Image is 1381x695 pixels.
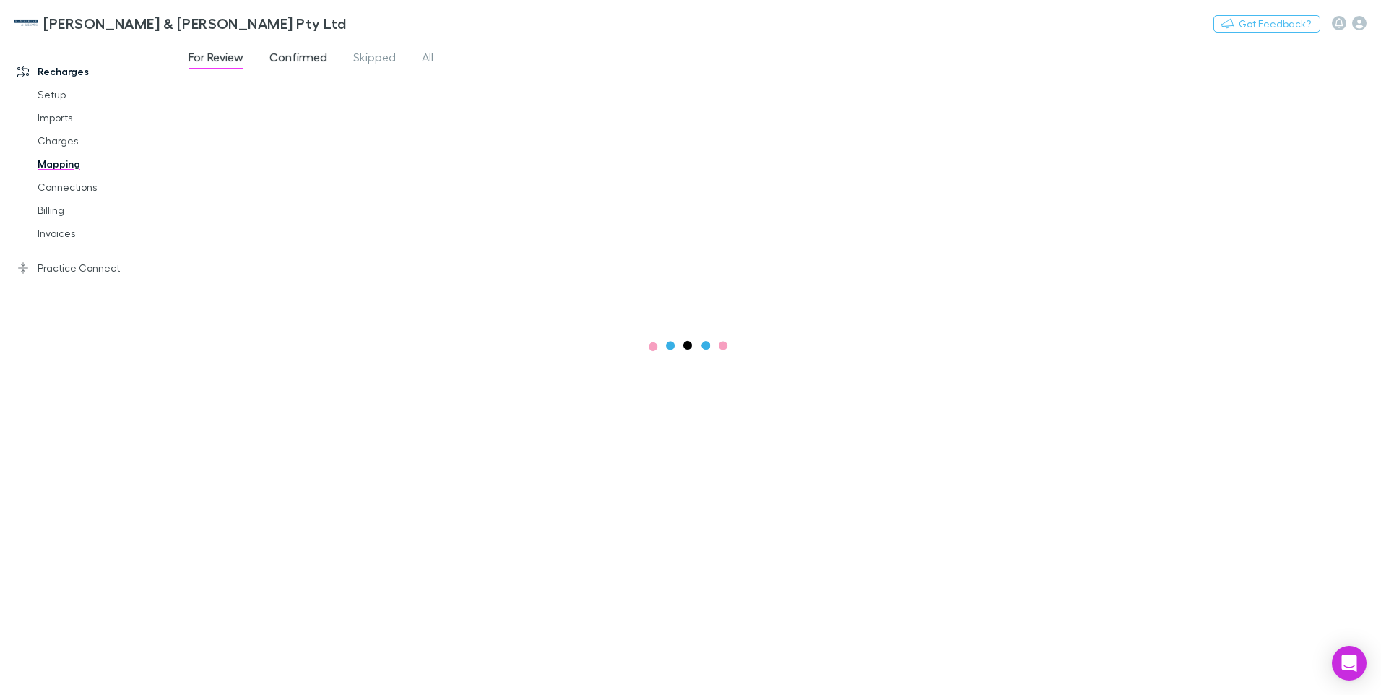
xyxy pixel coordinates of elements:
a: Charges [23,129,195,152]
a: Setup [23,83,195,106]
a: Recharges [3,60,195,83]
span: Skipped [353,50,396,69]
a: Billing [23,199,195,222]
a: [PERSON_NAME] & [PERSON_NAME] Pty Ltd [6,6,355,40]
span: For Review [189,50,243,69]
span: All [422,50,433,69]
span: Confirmed [269,50,327,69]
h3: [PERSON_NAME] & [PERSON_NAME] Pty Ltd [43,14,346,32]
a: Invoices [23,222,195,245]
a: Connections [23,176,195,199]
button: Got Feedback? [1213,15,1320,33]
a: Mapping [23,152,195,176]
div: Open Intercom Messenger [1332,646,1367,681]
a: Imports [23,106,195,129]
a: Practice Connect [3,256,195,280]
img: McWhirter & Leong Pty Ltd's Logo [14,14,38,32]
